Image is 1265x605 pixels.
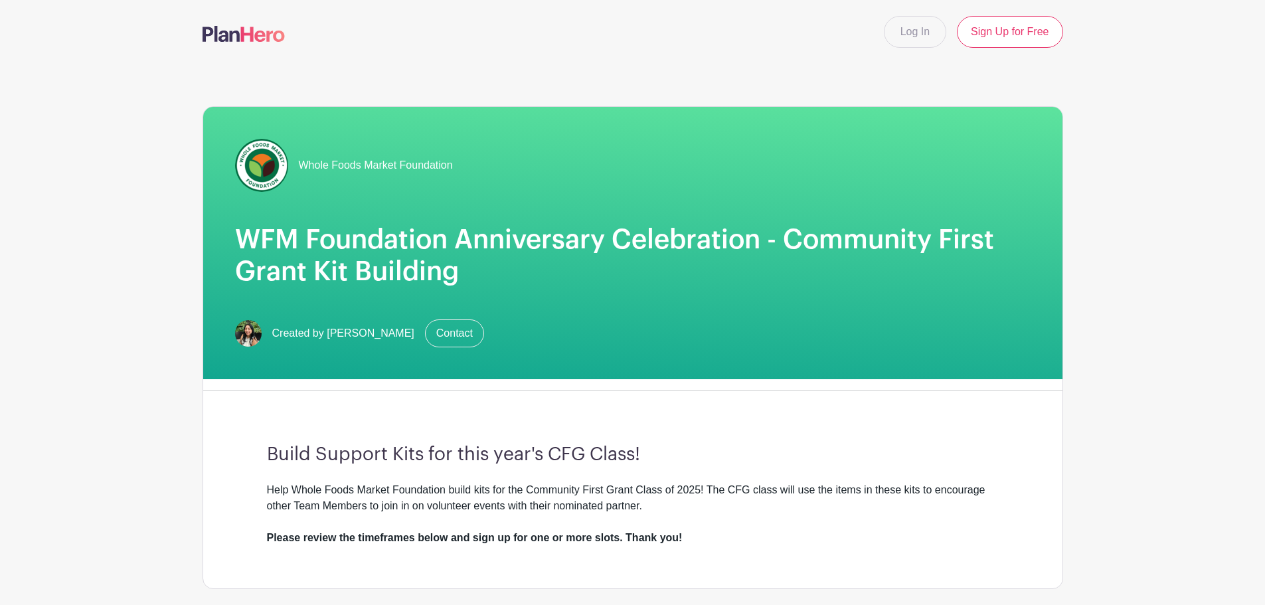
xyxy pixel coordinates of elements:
[203,26,285,42] img: logo-507f7623f17ff9eddc593b1ce0a138ce2505c220e1c5a4e2b4648c50719b7d32.svg
[957,16,1062,48] a: Sign Up for Free
[299,157,453,173] span: Whole Foods Market Foundation
[267,532,683,543] strong: Please review the timeframes below and sign up for one or more slots. Thank you!
[272,325,414,341] span: Created by [PERSON_NAME]
[267,482,999,546] div: Help Whole Foods Market Foundation build kits for the Community First Grant Class of 2025! The CF...
[884,16,946,48] a: Log In
[235,320,262,347] img: mireya.jpg
[267,444,999,466] h3: Build Support Kits for this year's CFG Class!
[235,139,288,192] img: wfmf_primary_badge_4c.png
[235,224,1031,288] h1: WFM Foundation Anniversary Celebration - Community First Grant Kit Building
[425,319,484,347] a: Contact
